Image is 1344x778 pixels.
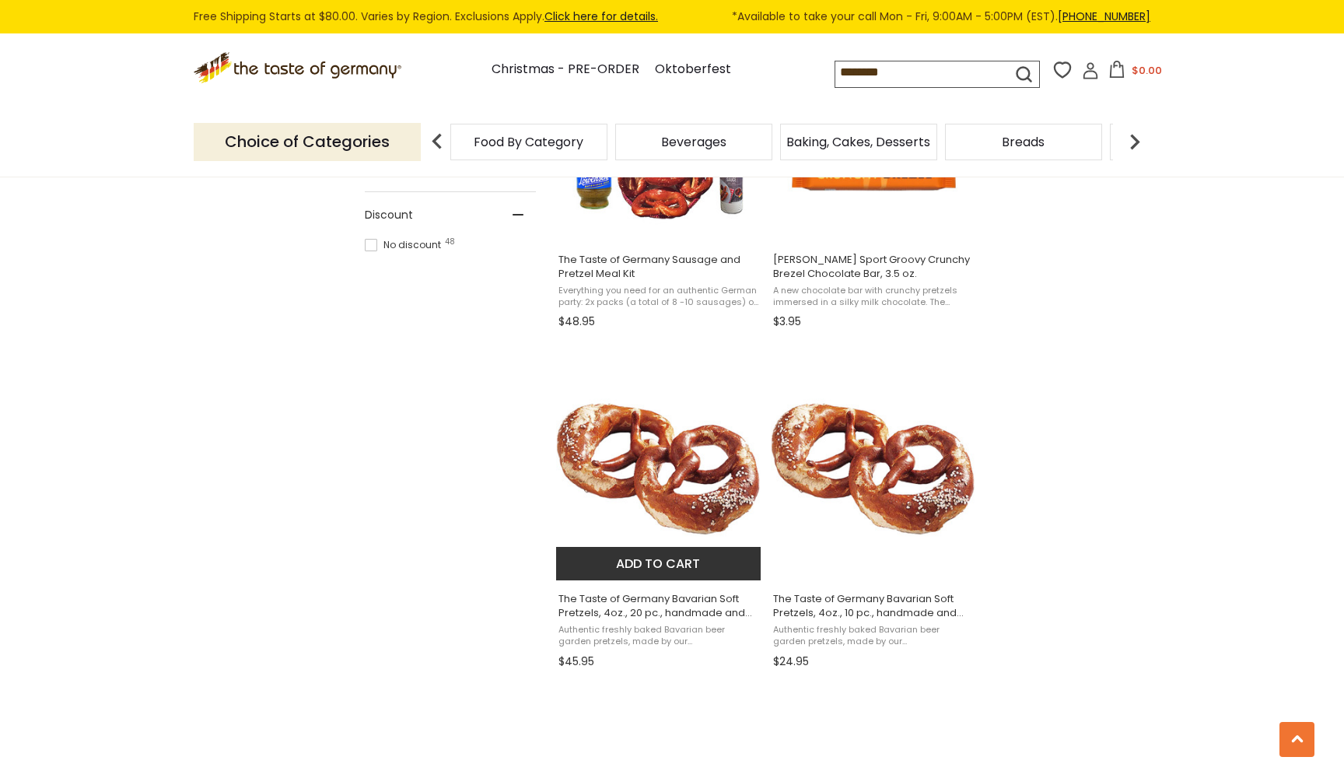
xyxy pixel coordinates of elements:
[474,136,583,148] a: Food By Category
[773,592,975,620] span: The Taste of Germany Bavarian Soft Pretzels, 4oz., 10 pc., handmade and frozen
[445,238,455,246] span: 48
[773,285,975,309] span: A new chocolate bar with crunchy pretzels immersed in a silky milk chocolate. The uniquely square...
[544,9,658,24] a: Click here for details.
[558,592,760,620] span: The Taste of Germany Bavarian Soft Pretzels, 4oz., 20 pc., handmade and frozen
[1119,126,1150,157] img: next arrow
[558,654,594,670] span: $45.95
[556,347,762,674] a: The Taste of Germany Bavarian Soft Pretzels, 4oz., 20 pc., handmade and frozen
[556,547,761,580] button: Add to cart
[1058,9,1150,24] a: [PHONE_NUMBER]
[771,347,977,674] a: The Taste of Germany Bavarian Soft Pretzels, 4oz., 10 pc., handmade and frozen
[1002,136,1045,148] a: Breads
[365,238,446,252] span: No discount
[558,285,760,309] span: Everything you need for an authentic German party: 2x packs (a total of 8 -10 sausages) of The Ta...
[422,126,453,157] img: previous arrow
[558,624,760,648] span: Authentic freshly baked Bavarian beer garden pretzels, made by our [DEMOGRAPHIC_DATA] [PERSON_NAM...
[661,136,726,148] a: Beverages
[773,654,809,670] span: $24.95
[786,136,930,148] a: Baking, Cakes, Desserts
[194,123,421,161] p: Choice of Categories
[773,314,801,330] span: $3.95
[773,624,975,648] span: Authentic freshly baked Bavarian beer garden pretzels, made by our [DEMOGRAPHIC_DATA] [PERSON_NAM...
[194,8,1150,26] div: Free Shipping Starts at $80.00. Varies by Region. Exclusions Apply.
[1132,63,1162,78] span: $0.00
[365,207,413,223] span: Discount
[655,59,731,80] a: Oktoberfest
[732,8,1150,26] span: *Available to take your call Mon - Fri, 9:00AM - 5:00PM (EST).
[558,314,595,330] span: $48.95
[492,59,639,80] a: Christmas - PRE-ORDER
[558,253,760,281] span: The Taste of Germany Sausage and Pretzel Meal Kit
[1102,61,1168,84] button: $0.00
[773,253,975,281] span: [PERSON_NAME] Sport Groovy Crunchy Brezel Chocolate Bar, 3.5 oz.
